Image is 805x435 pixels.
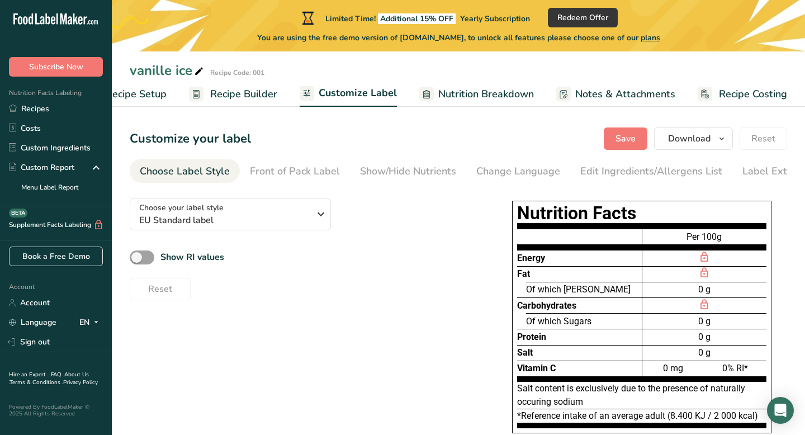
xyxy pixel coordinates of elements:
span: Choose your label style [139,202,224,214]
span: Energy [517,253,545,263]
a: Recipe Setup [84,82,167,107]
div: Change Language [476,164,560,179]
a: Nutrition Breakdown [419,82,534,107]
button: Reset [740,127,787,150]
button: Save [604,127,647,150]
button: Redeem Offer [548,8,618,27]
span: Redeem Offer [557,12,608,23]
span: Notes & Attachments [575,87,675,102]
div: vanille ice [130,60,206,81]
span: Carbohydrates [517,300,576,311]
span: Salt [517,347,533,358]
a: Recipe Builder [189,82,277,107]
span: Of which Sugars [526,316,591,327]
h1: Customize your label [130,130,251,148]
a: Privacy Policy [63,379,98,386]
b: Show RI values [160,251,224,263]
span: plans [641,32,660,43]
span: Download [668,132,711,145]
span: You are using the free demo version of [DOMAIN_NAME], to unlock all features please choose one of... [257,32,660,44]
a: Book a Free Demo [9,247,103,266]
a: Customize Label [300,81,397,107]
span: Vitamin C [517,363,556,373]
div: BETA [9,209,27,217]
span: Protein [517,332,546,342]
span: Customize Label [319,86,397,101]
span: Nutrition Breakdown [438,87,534,102]
div: Limited Time! [300,11,530,25]
span: Recipe Setup [106,87,167,102]
div: Edit Ingredients/Allergens List [580,164,722,179]
span: 0% RI* [722,363,748,373]
div: Show/Hide Nutrients [360,164,456,179]
button: Choose your label style EU Standard label [130,198,331,230]
span: EU Standard label [139,214,310,227]
button: Subscribe Now [9,57,103,77]
a: Hire an Expert . [9,371,49,379]
span: Yearly Subscription [460,13,530,24]
div: EN [79,316,103,329]
span: Save [615,132,636,145]
div: 0 g [642,329,766,344]
button: Download [654,127,733,150]
a: Language [9,313,56,332]
span: Of which [PERSON_NAME] [526,284,631,295]
a: Notes & Attachments [556,82,675,107]
div: Powered By FoodLabelMaker © 2025 All Rights Reserved [9,404,103,417]
div: *Reference intake of an average adult (8.400 KJ / 2 000 kcal) [517,409,766,428]
div: 0 g [642,345,766,361]
span: Subscribe Now [29,61,83,73]
div: Salt content is exclusively due to the presence of naturally occuring sodium [517,382,766,409]
div: Front of Pack Label [250,164,340,179]
h1: Nutrition Facts [517,206,766,221]
div: Per 100g [642,229,766,250]
div: Recipe Code: 001 [210,68,264,78]
div: 0 mg [642,361,704,376]
a: FAQ . [51,371,64,379]
div: Custom Report [9,162,74,173]
span: Reset [751,132,775,145]
span: Recipe Costing [719,87,787,102]
span: Additional 15% OFF [378,13,456,24]
div: 0 g [642,313,766,329]
a: About Us . [9,371,89,386]
span: Fat [517,268,530,279]
a: Terms & Conditions . [10,379,63,386]
a: Recipe Costing [698,82,787,107]
button: Reset [130,278,191,300]
span: Reset [148,282,172,296]
span: Recipe Builder [210,87,277,102]
div: Choose Label Style [140,164,230,179]
div: 0 g [642,282,766,297]
div: Open Intercom Messenger [767,397,794,424]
